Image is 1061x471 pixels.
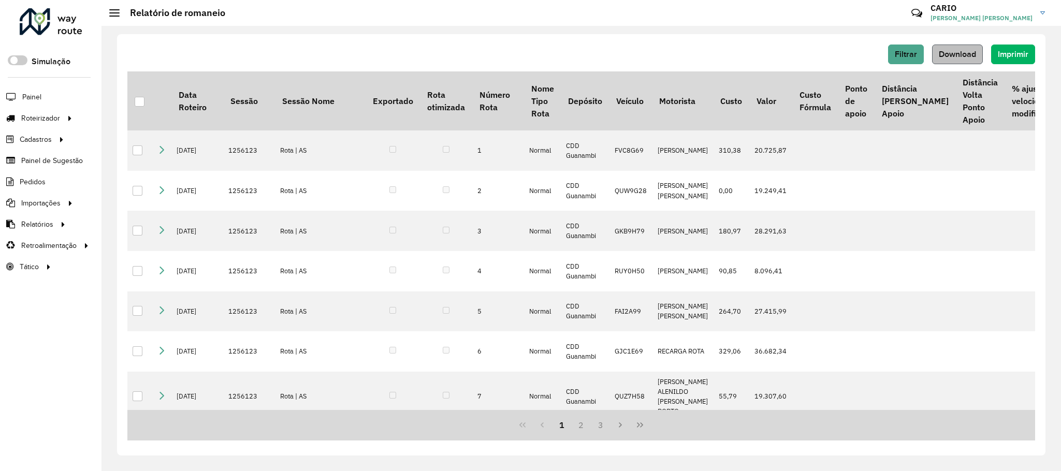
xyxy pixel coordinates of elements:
[472,291,524,332] td: 5
[714,331,749,372] td: 329,06
[611,415,630,435] button: Next Page
[472,171,524,211] td: 2
[749,372,792,422] td: 19.307,60
[472,372,524,422] td: 7
[223,171,275,211] td: 1256123
[652,171,714,211] td: [PERSON_NAME] [PERSON_NAME]
[472,71,524,130] th: Número Rota
[561,130,609,171] td: CDD Guanambi
[652,372,714,422] td: [PERSON_NAME] ALENILDO [PERSON_NAME] PORTO
[275,71,366,130] th: Sessão Nome
[630,415,650,435] button: Last Page
[524,291,561,332] td: Normal
[524,130,561,171] td: Normal
[21,219,53,230] span: Relatórios
[32,55,70,68] label: Simulação
[888,45,924,64] button: Filtrar
[561,251,609,291] td: CDD Guanambi
[171,211,223,251] td: [DATE]
[366,71,420,130] th: Exportado
[714,171,749,211] td: 0,00
[652,291,714,332] td: [PERSON_NAME] [PERSON_NAME]
[171,291,223,332] td: [DATE]
[561,171,609,211] td: CDD Guanambi
[223,211,275,251] td: 1256123
[609,251,652,291] td: RUY0H50
[714,211,749,251] td: 180,97
[749,251,792,291] td: 8.096,41
[609,130,652,171] td: FVC8G69
[171,71,223,130] th: Data Roteiro
[652,71,714,130] th: Motorista
[749,71,792,130] th: Valor
[21,198,61,209] span: Importações
[652,331,714,372] td: RECARGA ROTA
[420,71,472,130] th: Rota otimizada
[223,71,275,130] th: Sessão
[749,331,792,372] td: 36.682,34
[275,211,366,251] td: Rota | AS
[875,71,955,130] th: Distância [PERSON_NAME] Apoio
[895,50,917,58] span: Filtrar
[939,50,976,58] span: Download
[524,211,561,251] td: Normal
[275,372,366,422] td: Rota | AS
[223,291,275,332] td: 1256123
[524,251,561,291] td: Normal
[998,50,1028,58] span: Imprimir
[591,415,611,435] button: 3
[275,171,366,211] td: Rota | AS
[171,251,223,291] td: [DATE]
[120,7,225,19] h2: Relatório de romaneio
[749,211,792,251] td: 28.291,63
[21,113,60,124] span: Roteirizador
[561,372,609,422] td: CDD Guanambi
[171,171,223,211] td: [DATE]
[652,211,714,251] td: [PERSON_NAME]
[652,251,714,291] td: [PERSON_NAME]
[275,291,366,332] td: Rota | AS
[609,372,652,422] td: QUZ7H58
[714,130,749,171] td: 310,38
[838,71,874,130] th: Ponto de apoio
[561,71,609,130] th: Depósito
[21,155,83,166] span: Painel de Sugestão
[20,176,46,187] span: Pedidos
[21,240,77,251] span: Retroalimentação
[275,251,366,291] td: Rota | AS
[749,171,792,211] td: 19.249,41
[572,415,591,435] button: 2
[223,372,275,422] td: 1256123
[472,130,524,171] td: 1
[275,331,366,372] td: Rota | AS
[714,251,749,291] td: 90,85
[609,211,652,251] td: GKB9H79
[524,372,561,422] td: Normal
[20,261,39,272] span: Tático
[552,415,572,435] button: 1
[223,331,275,372] td: 1256123
[22,92,41,102] span: Painel
[792,71,838,130] th: Custo Fórmula
[561,291,609,332] td: CDD Guanambi
[171,372,223,422] td: [DATE]
[714,372,749,422] td: 55,79
[472,331,524,372] td: 6
[524,71,561,130] th: Nome Tipo Rota
[171,331,223,372] td: [DATE]
[561,211,609,251] td: CDD Guanambi
[652,130,714,171] td: [PERSON_NAME]
[524,171,561,211] td: Normal
[714,71,749,130] th: Custo
[931,3,1033,13] h3: CARIO
[171,130,223,171] td: [DATE]
[275,130,366,171] td: Rota | AS
[524,331,561,372] td: Normal
[991,45,1035,64] button: Imprimir
[931,13,1033,23] span: [PERSON_NAME] [PERSON_NAME]
[609,331,652,372] td: GJC1E69
[714,291,749,332] td: 264,70
[906,2,928,24] a: Contato Rápido
[561,331,609,372] td: CDD Guanambi
[609,291,652,332] td: FAI2A99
